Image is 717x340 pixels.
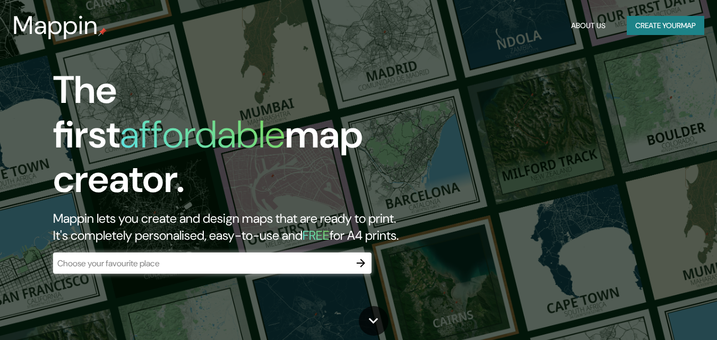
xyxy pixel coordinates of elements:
h2: Mappin lets you create and design maps that are ready to print. It's completely personalised, eas... [53,210,412,244]
img: mappin-pin [98,28,107,36]
h3: Mappin [13,11,98,40]
h5: FREE [303,227,330,243]
h1: affordable [120,110,285,159]
button: About Us [567,16,610,36]
h1: The first map creator. [53,68,412,210]
input: Choose your favourite place [53,257,350,269]
iframe: Help widget launcher [623,299,705,328]
button: Create yourmap [627,16,704,36]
